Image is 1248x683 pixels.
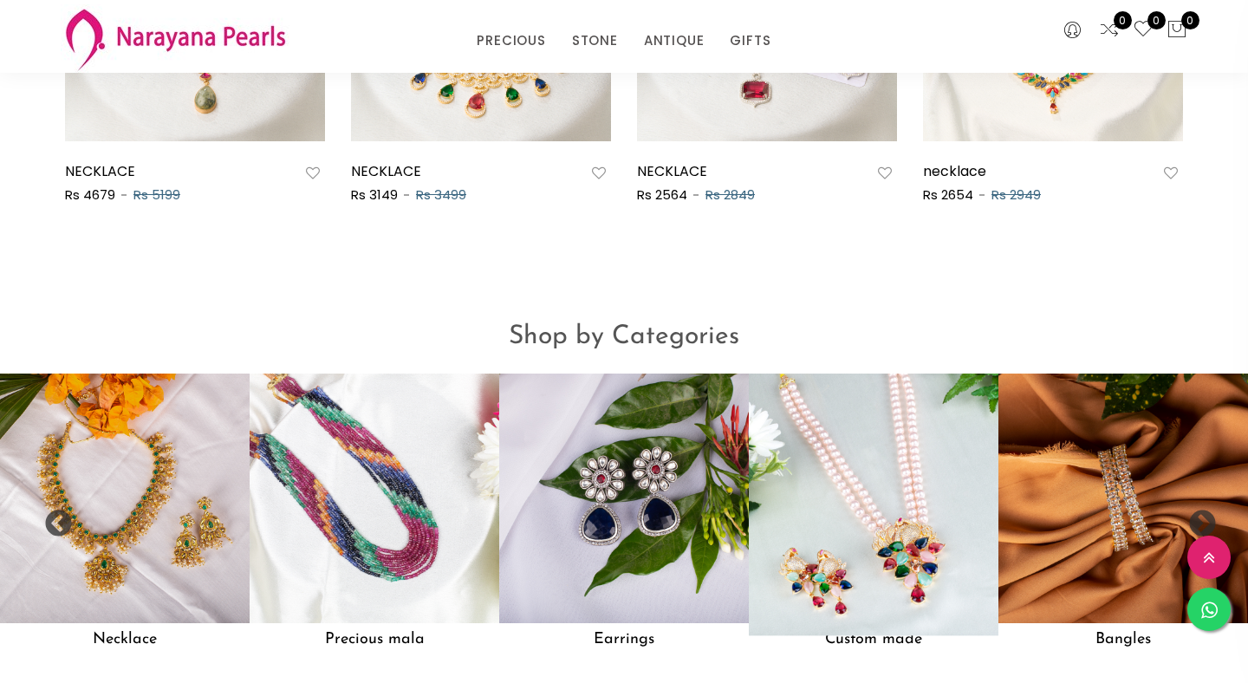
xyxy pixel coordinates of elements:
span: 0 [1114,11,1132,29]
img: Bangles [998,374,1248,623]
a: NECKLACE [351,161,421,181]
button: Add to wishlist [301,162,325,185]
button: Add to wishlist [873,162,897,185]
span: Rs 2849 [705,185,755,204]
img: Custom made [737,361,1011,636]
span: Rs 5199 [133,185,180,204]
a: NECKLACE [637,161,707,181]
a: GIFTS [730,28,770,54]
span: 0 [1147,11,1166,29]
span: 0 [1181,11,1199,29]
button: Add to wishlist [587,162,611,185]
span: Rs 2949 [991,185,1041,204]
span: Rs 4679 [65,185,115,204]
a: ANTIQUE [644,28,705,54]
h5: Custom made [749,623,998,656]
a: PRECIOUS [477,28,545,54]
h5: Precious mala [250,623,499,656]
a: necklace [923,161,986,181]
button: Next [1187,510,1205,527]
a: 0 [1133,19,1154,42]
h5: Earrings [499,623,749,656]
span: Rs 3149 [351,185,398,204]
span: Rs 2654 [923,185,973,204]
a: STONE [572,28,618,54]
span: Rs 3499 [416,185,466,204]
a: NECKLACE [65,161,135,181]
button: Add to wishlist [1159,162,1183,185]
span: Rs 2564 [637,185,687,204]
button: 0 [1167,19,1187,42]
button: Previous [43,510,61,527]
img: Earrings [499,374,749,623]
h5: Bangles [998,623,1248,656]
a: 0 [1099,19,1120,42]
img: Precious mala [250,374,499,623]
